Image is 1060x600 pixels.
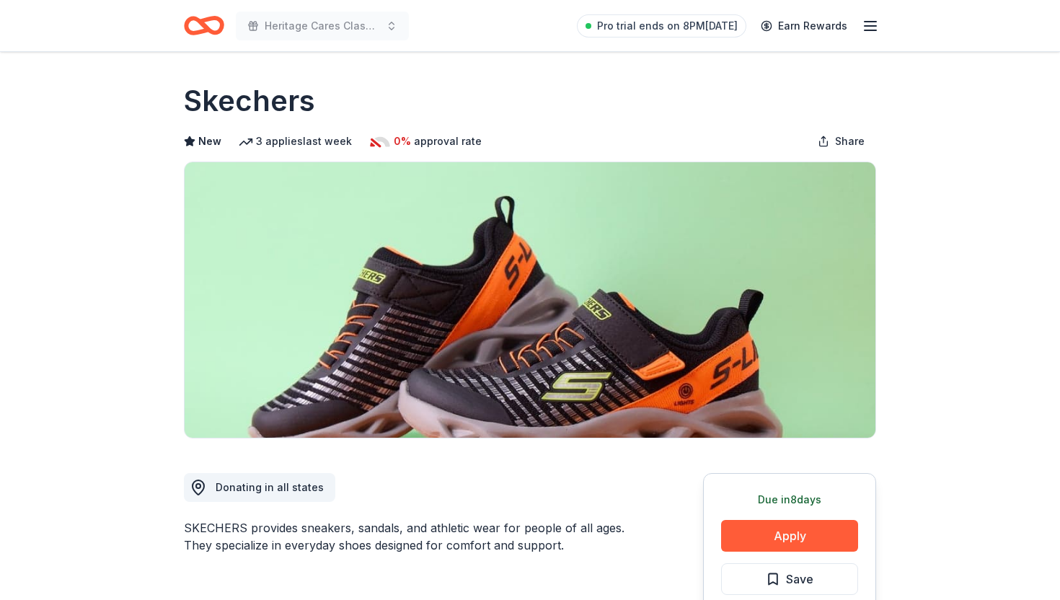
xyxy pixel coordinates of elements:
[414,133,482,150] span: approval rate
[184,519,634,554] div: SKECHERS provides sneakers, sandals, and athletic wear for people of all ages. They specialize in...
[394,133,411,150] span: 0%
[265,17,380,35] span: Heritage Cares Classic Golf Tournament
[198,133,221,150] span: New
[721,563,858,595] button: Save
[835,133,865,150] span: Share
[185,162,875,438] img: Image for Skechers
[236,12,409,40] button: Heritage Cares Classic Golf Tournament
[216,481,324,493] span: Donating in all states
[752,13,856,39] a: Earn Rewards
[786,570,813,588] span: Save
[597,17,738,35] span: Pro trial ends on 8PM[DATE]
[239,133,352,150] div: 3 applies last week
[721,491,858,508] div: Due in 8 days
[806,127,876,156] button: Share
[184,81,315,121] h1: Skechers
[721,520,858,552] button: Apply
[184,9,224,43] a: Home
[577,14,746,37] a: Pro trial ends on 8PM[DATE]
